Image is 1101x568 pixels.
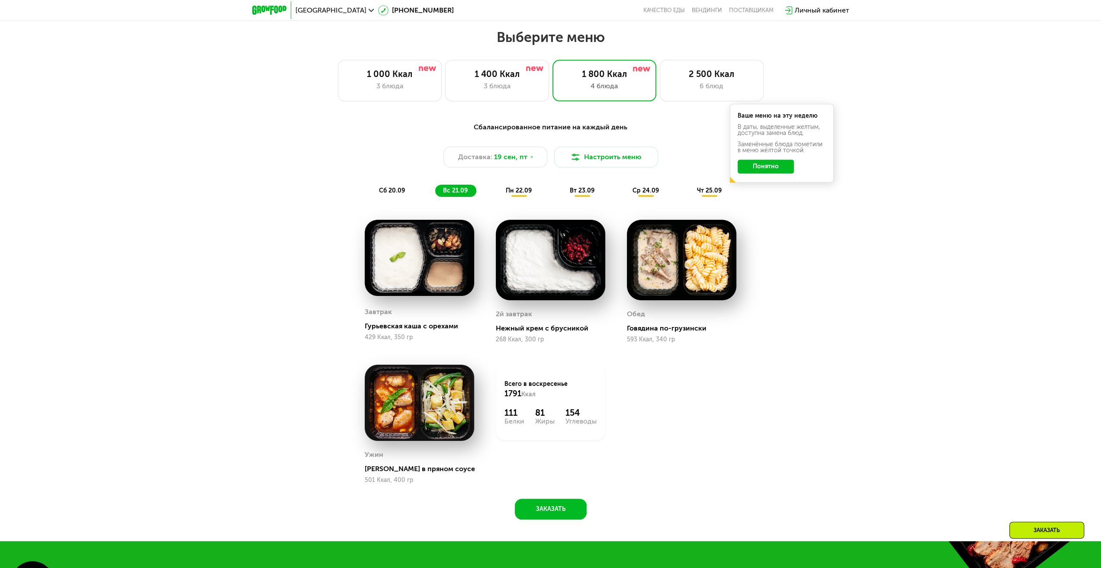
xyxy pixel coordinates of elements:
div: 2 500 Ккал [669,69,754,79]
div: Говядина по-грузински [627,324,743,333]
div: Жиры [535,418,555,425]
a: Качество еды [643,7,685,14]
span: 19 сен, пт [494,152,527,162]
div: 4 блюда [562,81,647,91]
div: Нежный крем с брусникой [496,324,612,333]
a: Вендинги [692,7,722,14]
span: 1791 [504,389,521,398]
div: Обед [627,308,645,321]
div: Заказать [1009,522,1084,539]
div: 429 Ккал, 350 гр [365,334,474,341]
div: Завтрак [365,305,392,318]
div: Углеводы [565,418,597,425]
span: Доставка: [458,152,492,162]
span: вс 21.09 [443,187,468,194]
div: В даты, выделенные желтым, доступна замена блюд. [738,124,826,136]
div: 111 [504,408,524,418]
div: Сбалансированное питание на каждый день [295,122,807,133]
button: Понятно [738,160,794,173]
div: 6 блюд [669,81,754,91]
div: 3 блюда [347,81,433,91]
div: 1 000 Ккал [347,69,433,79]
h2: Выберите меню [28,29,1073,46]
div: [PERSON_NAME] в пряном соусе [365,465,481,473]
div: 593 Ккал, 340 гр [627,336,736,343]
div: Личный кабинет [795,5,849,16]
span: ср 24.09 [632,187,659,194]
div: Ужин [365,448,383,461]
div: Гурьевская каша с орехами [365,322,481,331]
div: 81 [535,408,555,418]
div: 268 Ккал, 300 гр [496,336,605,343]
span: вт 23.09 [570,187,594,194]
div: 154 [565,408,597,418]
span: сб 20.09 [379,187,405,194]
span: Ккал [521,391,536,398]
div: поставщикам [729,7,774,14]
div: 501 Ккал, 400 гр [365,477,474,484]
a: [PHONE_NUMBER] [378,5,454,16]
div: 3 блюда [454,81,540,91]
span: [GEOGRAPHIC_DATA] [295,7,366,14]
div: Заменённые блюда пометили в меню жёлтой точкой. [738,141,826,154]
div: Ваше меню на эту неделю [738,113,826,119]
div: 2й завтрак [496,308,532,321]
span: чт 25.09 [697,187,722,194]
button: Настроить меню [554,147,658,167]
div: 1 400 Ккал [454,69,540,79]
div: Белки [504,418,524,425]
div: Всего в воскресенье [504,380,597,399]
button: Заказать [515,499,587,520]
div: 1 800 Ккал [562,69,647,79]
span: пн 22.09 [506,187,532,194]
